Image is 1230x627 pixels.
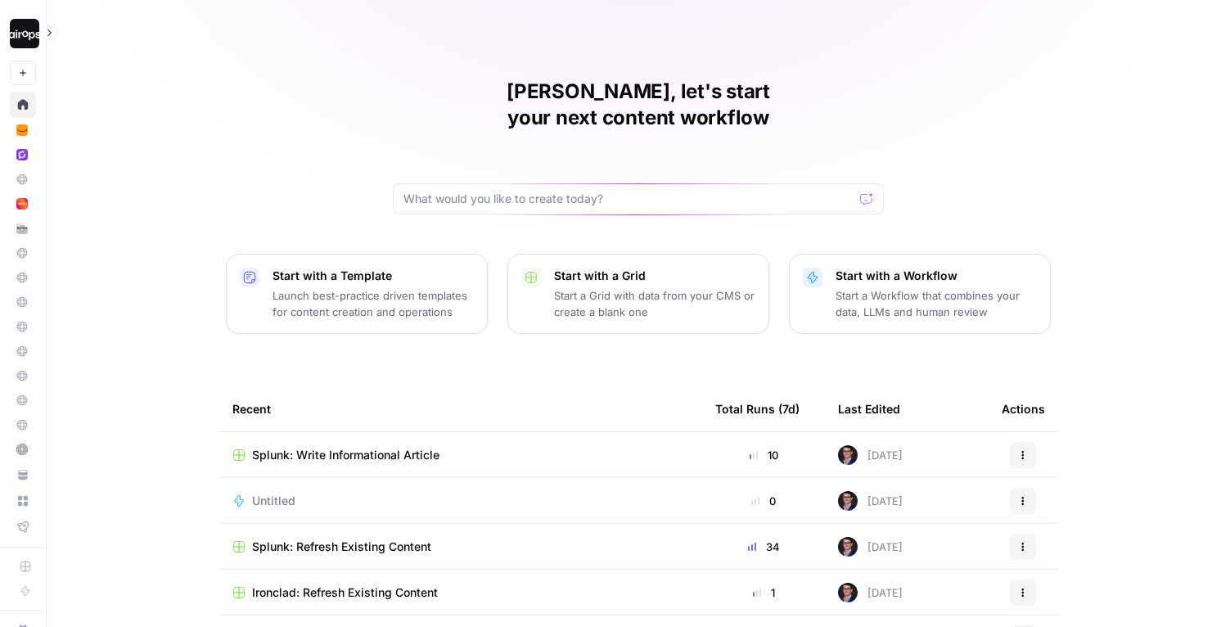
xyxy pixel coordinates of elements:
[16,444,28,455] img: lrh2mueriarel2y2ccpycmcdkl1y
[232,386,689,431] div: Recent
[273,268,474,284] p: Start with a Template
[232,584,689,601] a: Ironclad: Refresh Existing Content
[232,539,689,555] a: Splunk: Refresh Existing Content
[715,539,812,555] div: 34
[715,386,800,431] div: Total Runs (7d)
[252,539,431,555] span: Splunk: Refresh Existing Content
[838,537,903,557] div: [DATE]
[232,447,689,463] a: Splunk: Write Informational Article
[715,493,812,509] div: 0
[16,223,28,234] img: ymbf0s9b81flv8yr6diyfuh8emo8
[554,287,755,320] p: Start a Grid with data from your CMS or create a blank one
[226,254,488,334] button: Start with a TemplateLaunch best-practice driven templates for content creation and operations
[273,287,474,320] p: Launch best-practice driven templates for content creation and operations
[252,493,295,509] span: Untitled
[838,386,900,431] div: Last Edited
[16,124,28,136] img: fefp0odp4bhykhmn2t5romfrcxry
[252,584,438,601] span: Ironclad: Refresh Existing Content
[715,584,812,601] div: 1
[507,254,769,334] button: Start with a GridStart a Grid with data from your CMS or create a blank one
[789,254,1051,334] button: Start with a WorkflowStart a Workflow that combines your data, LLMs and human review
[393,79,884,131] h1: [PERSON_NAME], let's start your next content workflow
[16,149,28,160] img: w6cjb6u2gvpdnjw72qw8i2q5f3eb
[10,19,39,48] img: Dille-Sandbox Logo
[838,491,858,511] img: ldmwv53b2lcy2toudj0k1c5n5o6j
[252,447,439,463] span: Splunk: Write Informational Article
[10,92,36,118] a: Home
[10,462,36,488] a: Your Data
[10,514,36,540] a: Flightpath
[838,583,903,602] div: [DATE]
[838,583,858,602] img: ldmwv53b2lcy2toudj0k1c5n5o6j
[16,198,28,210] img: oqijnz6ien5g7kxai8bzyv0u4hq9
[10,488,36,514] a: Browse
[838,445,858,465] img: ldmwv53b2lcy2toudj0k1c5n5o6j
[1002,386,1045,431] div: Actions
[838,537,858,557] img: ldmwv53b2lcy2toudj0k1c5n5o6j
[554,268,755,284] p: Start with a Grid
[10,13,36,54] button: Workspace: Dille-Sandbox
[715,447,812,463] div: 10
[836,268,1037,284] p: Start with a Workflow
[403,191,854,207] input: What would you like to create today?
[836,287,1037,320] p: Start a Workflow that combines your data, LLMs and human review
[232,493,689,509] a: Untitled
[838,445,903,465] div: [DATE]
[838,491,903,511] div: [DATE]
